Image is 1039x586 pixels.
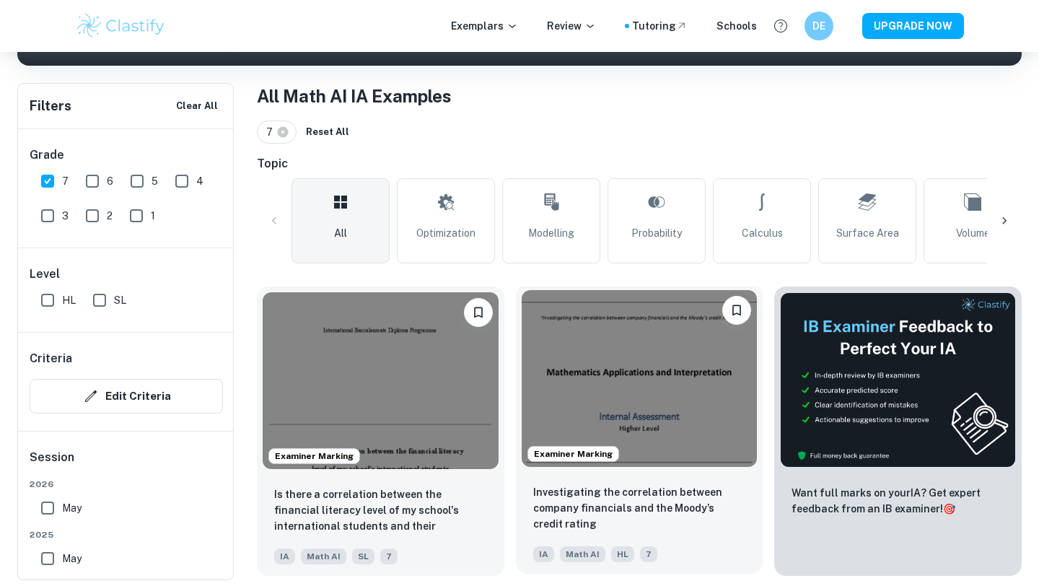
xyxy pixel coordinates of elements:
span: 7 [62,173,69,189]
span: 2025 [30,528,223,541]
span: Examiner Marking [269,450,359,463]
span: 1 [151,208,155,224]
span: 7 [640,546,657,562]
h6: Session [30,449,223,478]
span: 4 [196,173,203,189]
button: Bookmark [722,296,751,325]
img: Thumbnail [780,292,1016,468]
span: Optimization [416,225,475,241]
span: HL [611,546,634,562]
span: 2 [107,208,113,224]
span: May [62,551,82,567]
span: 3 [62,208,69,224]
h6: DE [811,18,828,34]
img: Clastify logo [75,12,167,40]
span: 🎯 [943,503,955,515]
span: Calculus [742,225,783,241]
a: Examiner MarkingBookmarkIs there a correlation between the financial literacy level of my school'... [257,287,504,576]
span: Math AI [560,546,605,562]
span: SL [352,548,374,564]
h6: Criteria [30,350,72,367]
span: Examiner Marking [528,447,618,460]
p: Is there a correlation between the financial literacy level of my school's international students... [274,486,487,535]
span: Volume [956,225,990,241]
img: Math AI IA example thumbnail: Investigating the correlation between co [522,290,758,467]
h1: All Math AI IA Examples [257,83,1022,109]
h6: Grade [30,146,223,164]
h6: Level [30,266,223,283]
p: Investigating the correlation between company financials and the Moody’s credit rating [533,484,746,532]
span: Probability [631,225,682,241]
button: UPGRADE NOW [862,13,964,39]
p: Want full marks on your IA ? Get expert feedback from an IB examiner! [792,485,1004,517]
button: Edit Criteria [30,379,223,414]
h6: Topic [257,155,1022,172]
a: Tutoring [632,18,688,34]
button: Reset All [302,121,353,143]
span: HL [62,292,76,308]
a: ThumbnailWant full marks on yourIA? Get expert feedback from an IB examiner! [774,287,1022,576]
button: Clear All [172,95,222,117]
span: IA [533,546,554,562]
span: 5 [152,173,158,189]
h6: Filters [30,96,71,116]
a: Schools [716,18,757,34]
span: Math AI [301,548,346,564]
span: 7 [380,548,398,564]
span: IA [274,548,295,564]
span: All [334,225,347,241]
img: Math AI IA example thumbnail: Is there a correlation between the finan [263,292,499,469]
span: 7 [266,124,279,140]
p: Exemplars [451,18,518,34]
span: SL [114,292,126,308]
span: 2026 [30,478,223,491]
span: May [62,500,82,516]
button: Help and Feedback [768,14,793,38]
button: Bookmark [464,298,493,327]
span: 6 [107,173,113,189]
a: Examiner MarkingBookmarkInvestigating the correlation between company financials and the Moody’s ... [516,287,763,576]
button: DE [805,12,833,40]
span: Surface Area [836,225,899,241]
div: 7 [257,121,297,144]
span: Modelling [528,225,574,241]
p: Review [547,18,596,34]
